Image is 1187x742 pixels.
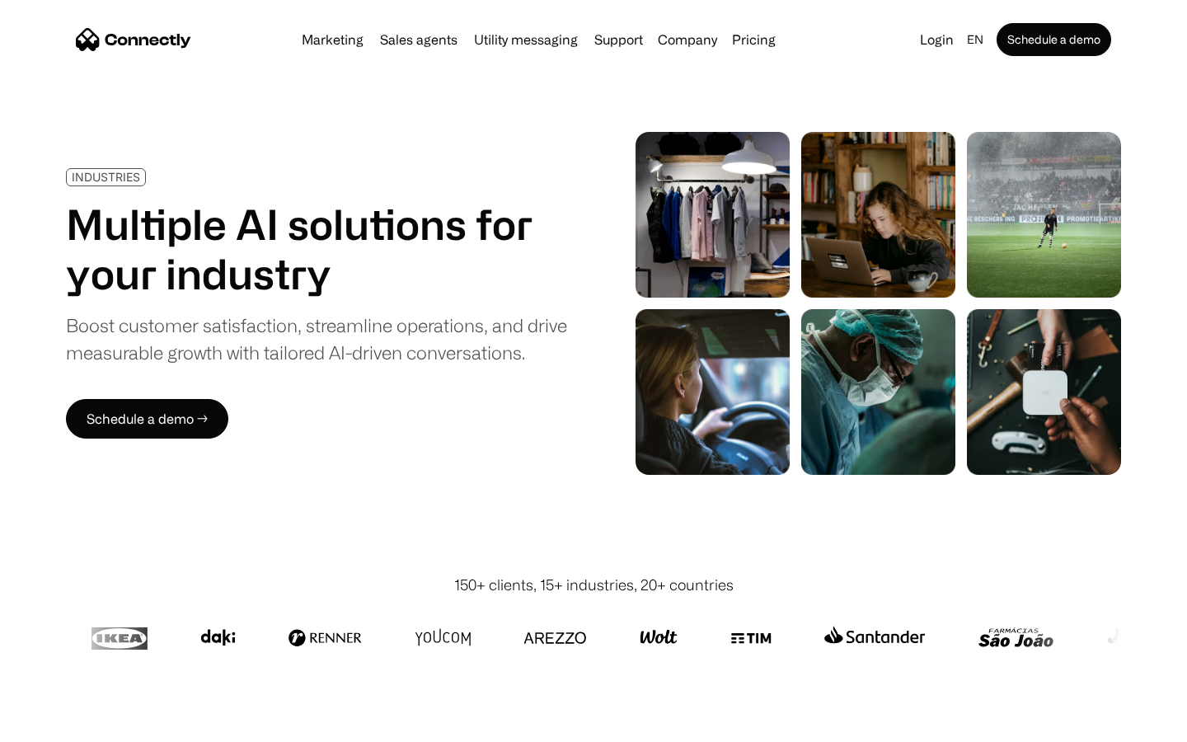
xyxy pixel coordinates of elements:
a: Utility messaging [467,33,584,46]
aside: Language selected: English [16,711,99,736]
div: Boost customer satisfaction, streamline operations, and drive measurable growth with tailored AI-... [66,312,567,366]
a: Sales agents [373,33,464,46]
a: Login [913,28,960,51]
div: Company [658,28,717,51]
div: 150+ clients, 15+ industries, 20+ countries [454,574,734,596]
div: INDUSTRIES [72,171,140,183]
a: home [76,27,191,52]
div: en [960,28,993,51]
h1: Multiple AI solutions for your industry [66,200,567,298]
a: Pricing [725,33,782,46]
a: Schedule a demo → [66,399,228,439]
a: Marketing [295,33,370,46]
div: Company [653,28,722,51]
ul: Language list [33,713,99,736]
div: en [967,28,983,51]
a: Support [588,33,650,46]
a: Schedule a demo [997,23,1111,56]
